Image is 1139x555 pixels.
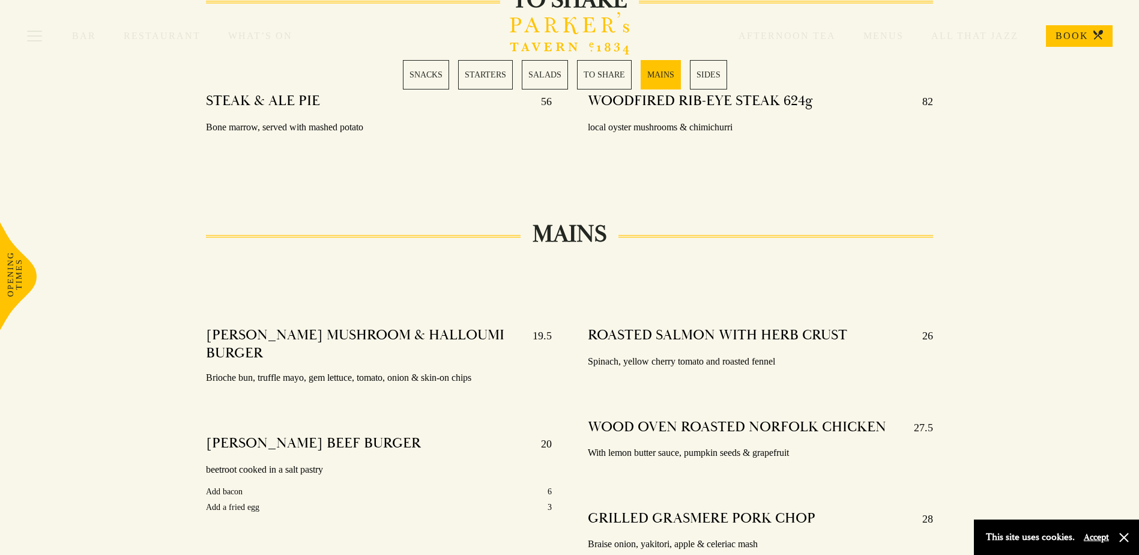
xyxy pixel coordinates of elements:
[206,500,259,515] p: Add a fried egg
[548,500,552,515] p: 3
[521,326,552,362] p: 19.5
[910,326,933,345] p: 26
[588,536,933,553] p: Braise onion, yakitori, apple & celeriac mash
[588,418,886,437] h4: WOOD OVEN ROASTED NORFOLK CHICKEN
[403,60,449,89] a: 1 / 6
[206,119,551,136] p: Bone marrow, served with mashed potato
[529,434,552,453] p: 20
[577,60,632,89] a: 4 / 6
[641,60,681,89] a: 5 / 6
[1118,532,1130,544] button: Close and accept
[206,434,421,453] h4: [PERSON_NAME] BEEF BURGER
[206,461,551,479] p: beetroot cooked in a salt pastry
[986,529,1075,546] p: This site uses cookies.
[522,60,568,89] a: 3 / 6
[902,418,933,437] p: 27.5
[588,119,933,136] p: local oyster mushrooms & chimichurri
[1084,532,1109,543] button: Accept
[588,353,933,371] p: Spinach, yellow cherry tomato and roasted fennel
[206,369,551,387] p: Brioche bun, truffle mayo, gem lettuce, tomato, onion & skin-on chips
[690,60,727,89] a: 6 / 6
[588,326,847,345] h4: ROASTED SALMON WITH HERB CRUST
[910,509,933,529] p: 28
[206,484,243,499] p: Add bacon
[206,326,520,362] h4: [PERSON_NAME] MUSHROOM & HALLOUMI BURGER
[521,220,618,249] h2: MAINS
[588,509,815,529] h4: GRILLED GRASMERE PORK CHOP
[548,484,552,499] p: 6
[458,60,513,89] a: 2 / 6
[588,444,933,462] p: With lemon butter sauce, pumpkin seeds & grapefruit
